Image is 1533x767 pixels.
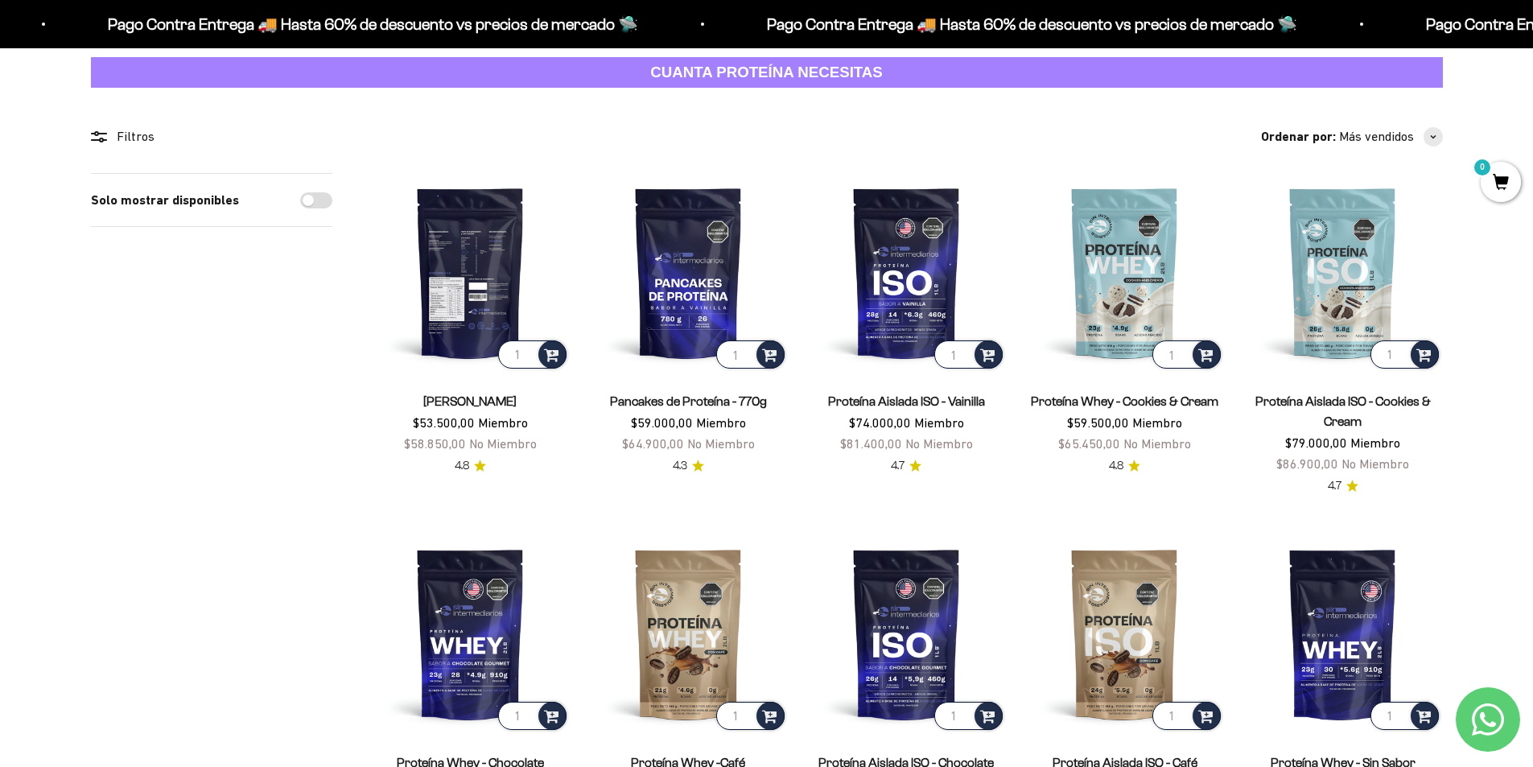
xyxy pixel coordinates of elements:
span: No Miembro [1341,456,1409,471]
span: 4.8 [455,457,469,475]
span: 4.7 [891,457,905,475]
span: $81.400,00 [840,436,902,451]
span: Ordenar por: [1261,126,1336,147]
span: $58.850,00 [404,436,466,451]
p: Pago Contra Entrega 🚚 Hasta 60% de descuento vs precios de mercado 🛸 [37,11,567,37]
span: No Miembro [1123,436,1191,451]
span: Miembro [1350,435,1400,450]
span: Miembro [478,415,528,430]
strong: CUANTA PROTEÍNA NECESITAS [650,64,883,80]
p: Pago Contra Entrega 🚚 Hasta 60% de descuento vs precios de mercado 🛸 [696,11,1226,37]
a: 4.34.3 de 5.0 estrellas [673,457,704,475]
span: 4.3 [673,457,687,475]
span: $64.900,00 [622,436,684,451]
a: 4.74.7 de 5.0 estrellas [891,457,921,475]
span: $86.900,00 [1276,456,1338,471]
mark: 0 [1473,158,1492,177]
label: Solo mostrar disponibles [91,190,239,211]
a: 4.84.8 de 5.0 estrellas [1109,457,1140,475]
a: 0 [1481,175,1521,192]
span: Más vendidos [1339,126,1414,147]
span: No Miembro [905,436,973,451]
img: Proteína Whey - Vainilla [371,173,570,372]
span: Miembro [1132,415,1182,430]
span: 4.8 [1109,457,1123,475]
div: Filtros [91,126,332,147]
a: Proteína Aislada ISO - Vainilla [828,394,985,408]
a: Pancakes de Proteína - 770g [610,394,767,408]
span: No Miembro [687,436,755,451]
span: $65.450,00 [1058,436,1120,451]
a: Proteína Aislada ISO - Cookies & Cream [1255,394,1431,428]
a: [PERSON_NAME] [423,394,517,408]
span: $53.500,00 [413,415,475,430]
span: Miembro [914,415,964,430]
span: Miembro [696,415,746,430]
span: No Miembro [469,436,537,451]
a: CUANTA PROTEÍNA NECESITAS [91,57,1443,89]
span: $59.000,00 [631,415,693,430]
a: 4.74.7 de 5.0 estrellas [1328,477,1358,495]
a: 4.84.8 de 5.0 estrellas [455,457,486,475]
a: Proteína Whey - Cookies & Cream [1031,394,1218,408]
button: Más vendidos [1339,126,1443,147]
span: 4.7 [1328,477,1341,495]
span: $74.000,00 [849,415,911,430]
span: $79.000,00 [1285,435,1347,450]
span: $59.500,00 [1067,415,1129,430]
